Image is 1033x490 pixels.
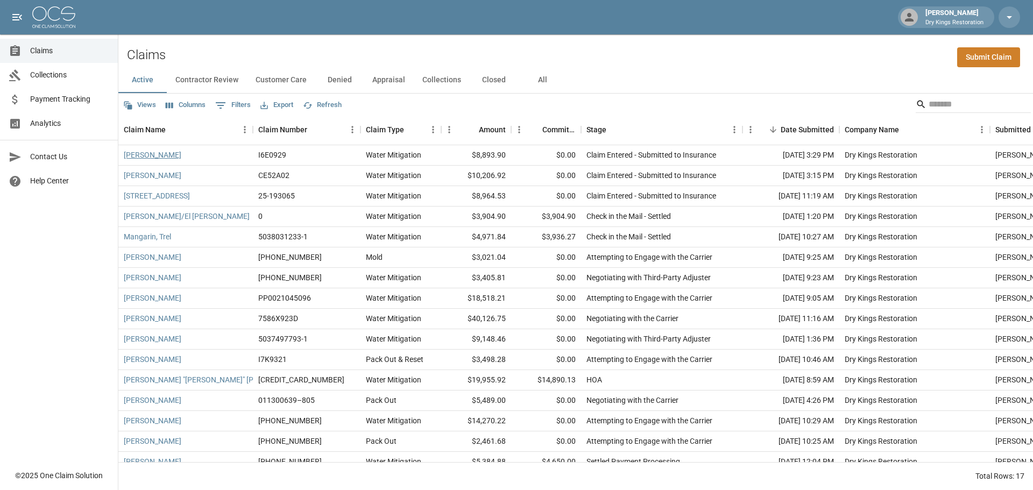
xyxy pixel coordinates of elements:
div: [DATE] 9:23 AM [742,268,839,288]
div: [DATE] 4:26 PM [742,390,839,411]
div: [DATE] 10:25 AM [742,431,839,452]
div: Dry Kings Restoration [845,150,917,160]
div: $5,489.00 [441,390,511,411]
button: Menu [441,122,457,138]
div: Dry Kings Restoration [845,395,917,406]
div: [DATE] 10:27 AM [742,227,839,247]
button: Active [118,67,167,93]
div: $0.00 [511,431,581,452]
button: open drawer [6,6,28,28]
div: [DATE] 3:29 PM [742,145,839,166]
div: Dry Kings Restoration [845,333,917,344]
span: Help Center [30,175,109,187]
div: I6E0929 [258,150,286,160]
div: © 2025 One Claim Solution [15,470,103,481]
div: Claim Type [360,115,441,145]
div: Pack Out & Reset [366,354,423,365]
div: [DATE] 1:20 PM [742,207,839,227]
a: [PERSON_NAME] "[PERSON_NAME]" [PERSON_NAME] [124,374,304,385]
p: Dry Kings Restoration [925,18,984,27]
div: $0.00 [511,350,581,370]
div: Attempting to Engage with the Carrier [586,415,712,426]
div: $8,964.53 [441,186,511,207]
button: Collections [414,67,470,93]
div: Search [916,96,1031,115]
div: Company Name [839,115,990,145]
div: $5,384.88 [441,452,511,472]
div: Attempting to Engage with the Carrier [586,252,712,262]
button: Appraisal [364,67,414,93]
a: [PERSON_NAME] [124,313,181,324]
div: 5038031233-1 [258,231,308,242]
div: $3,904.90 [441,207,511,227]
div: $4,971.84 [441,227,511,247]
div: [DATE] 12:04 PM [742,452,839,472]
div: Check in the Mail - Settled [586,211,671,222]
button: Sort [899,122,914,137]
div: 5033062247-1-1 [258,374,344,385]
div: $3,498.28 [441,350,511,370]
div: Claim Name [118,115,253,145]
div: 7586X923D [258,313,298,324]
button: Menu [742,122,759,138]
div: Water Mitigation [366,374,421,385]
button: Views [121,97,159,113]
div: $0.00 [511,166,581,186]
div: $8,893.90 [441,145,511,166]
div: [DATE] 11:19 AM [742,186,839,207]
div: $0.00 [511,268,581,288]
div: HOA [586,374,602,385]
a: [PERSON_NAME] [124,252,181,262]
span: Contact Us [30,151,109,162]
div: Water Mitigation [366,211,421,222]
div: Dry Kings Restoration [845,170,917,181]
div: $3,936.27 [511,227,581,247]
div: Claim Entered - Submitted to Insurance [586,190,716,201]
div: $10,206.92 [441,166,511,186]
div: [DATE] 8:59 AM [742,370,839,390]
div: [DATE] 11:16 AM [742,309,839,329]
a: [PERSON_NAME] [124,272,181,283]
div: Dry Kings Restoration [845,354,917,365]
button: Export [258,97,296,113]
div: Dry Kings Restoration [845,456,917,467]
div: $3,405.81 [441,268,511,288]
div: Attempting to Engage with the Carrier [586,354,712,365]
div: 5037497793-1 [258,333,308,344]
div: Stage [581,115,742,145]
div: Water Mitigation [366,150,421,160]
div: Claim Entered - Submitted to Insurance [586,150,716,160]
div: $0.00 [511,390,581,411]
div: [DATE] 10:29 AM [742,411,839,431]
div: [DATE] 3:15 PM [742,166,839,186]
div: Water Mitigation [366,190,421,201]
div: 1006-30-9191 [258,252,322,262]
h2: Claims [127,47,166,63]
a: [PERSON_NAME] [124,150,181,160]
div: Dry Kings Restoration [845,211,917,222]
a: [PERSON_NAME] [124,354,181,365]
div: Settled Payment Processing [586,456,680,467]
button: Customer Care [247,67,315,93]
a: [PERSON_NAME] [124,333,181,344]
div: Claim Number [258,115,307,145]
span: Collections [30,69,109,81]
div: Dry Kings Restoration [845,374,917,385]
div: 011300639–805 [258,395,315,406]
div: 01-008-959086 [258,415,322,426]
a: Mangarin, Trel [124,231,171,242]
div: 1006-30-9191 [258,272,322,283]
div: Water Mitigation [366,272,421,283]
div: $18,518.21 [441,288,511,309]
a: Submit Claim [957,47,1020,67]
button: Sort [527,122,542,137]
div: $0.00 [511,247,581,268]
button: All [518,67,567,93]
a: [STREET_ADDRESS] [124,190,190,201]
div: CE52A02 [258,170,289,181]
div: PP0021045096 [258,293,311,303]
div: Negotiating with Third-Party Adjuster [586,333,711,344]
button: Sort [166,122,181,137]
div: Committed Amount [542,115,576,145]
div: $0.00 [511,145,581,166]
